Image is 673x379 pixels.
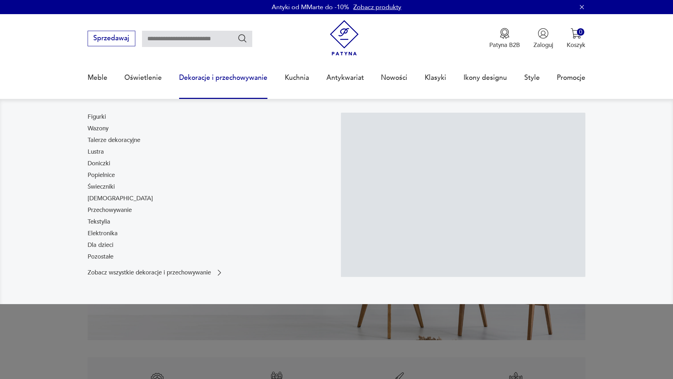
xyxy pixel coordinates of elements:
[524,61,540,94] a: Style
[88,194,153,203] a: [DEMOGRAPHIC_DATA]
[425,61,446,94] a: Klasyki
[88,183,115,191] a: Świeczniki
[353,3,401,12] a: Zobacz produkty
[88,36,135,42] a: Sprzedawaj
[567,41,585,49] p: Koszyk
[88,270,211,276] p: Zobacz wszystkie dekoracje i przechowywanie
[489,28,520,49] a: Ikona medaluPatyna B2B
[88,136,140,144] a: Talerze dekoracyjne
[533,28,553,49] button: Zaloguj
[489,28,520,49] button: Patyna B2B
[464,61,507,94] a: Ikony designu
[88,218,110,226] a: Tekstylia
[567,28,585,49] button: 0Koszyk
[88,159,110,168] a: Doniczki
[88,171,115,179] a: Popielnice
[88,253,113,261] a: Pozostałe
[88,229,118,238] a: Elektronika
[326,61,364,94] a: Antykwariat
[285,61,309,94] a: Kuchnia
[88,113,106,121] a: Figurki
[124,61,162,94] a: Oświetlenie
[88,31,135,46] button: Sprzedawaj
[557,61,585,94] a: Promocje
[88,148,104,156] a: Lustra
[88,241,113,249] a: Dla dzieci
[237,33,248,43] button: Szukaj
[179,61,267,94] a: Dekoracje i przechowywanie
[533,41,553,49] p: Zaloguj
[88,124,108,133] a: Wazony
[88,268,224,277] a: Zobacz wszystkie dekoracje i przechowywanie
[88,61,107,94] a: Meble
[489,41,520,49] p: Patyna B2B
[499,28,510,39] img: Ikona medalu
[538,28,549,39] img: Ikonka użytkownika
[88,206,132,214] a: Przechowywanie
[381,61,407,94] a: Nowości
[272,3,349,12] p: Antyki od MMarte do -10%
[571,28,582,39] img: Ikona koszyka
[326,20,362,56] img: Patyna - sklep z meblami i dekoracjami vintage
[577,28,584,36] div: 0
